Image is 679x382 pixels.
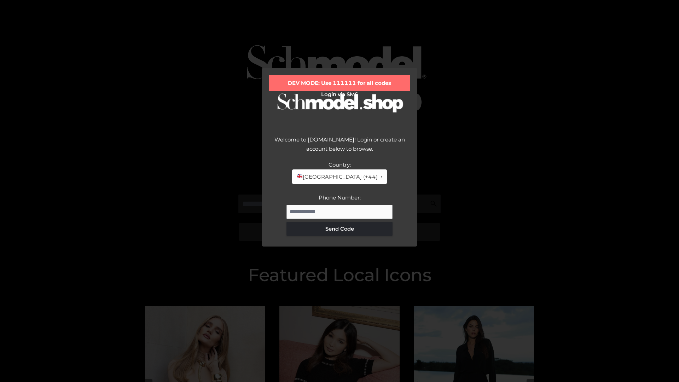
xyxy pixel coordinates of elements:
[269,135,410,160] div: Welcome to [DOMAIN_NAME]! Login or create an account below to browse.
[296,172,377,181] span: [GEOGRAPHIC_DATA] (+44)
[297,174,302,179] img: 🇬🇧
[319,194,361,201] label: Phone Number:
[329,161,351,168] label: Country:
[269,91,410,98] h2: Login via SMS
[269,75,410,91] div: DEV MODE: Use 111111 for all codes
[286,222,393,236] button: Send Code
